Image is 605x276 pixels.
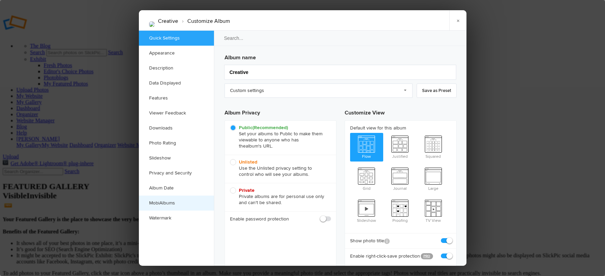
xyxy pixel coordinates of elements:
[139,46,214,61] a: Appearance
[139,151,214,166] a: Slideshow
[350,237,390,244] b: Show photo title
[350,253,416,260] b: Enable right-click-save protection
[139,181,214,196] a: Album Date
[350,125,451,132] b: Default view for this album
[139,91,214,106] a: Features
[214,30,467,46] input: Search...
[417,133,450,160] span: Squared
[350,165,384,192] span: Grid
[230,125,328,149] span: Set your albums to Public to make them viewable to anyone who has the
[239,187,255,193] b: Private
[449,10,466,31] a: ×
[345,103,457,120] h3: Customize View
[230,216,289,223] b: Enable password protection
[417,165,450,192] span: Large
[246,143,273,149] span: album's URL.
[383,165,417,192] span: Journal
[225,103,336,120] h3: Album Privacy
[139,106,214,121] a: Viewer Feedback
[158,15,178,27] li: Creative
[350,133,384,160] span: Flow
[350,197,384,224] span: Slideshow
[239,125,288,131] b: Public
[239,159,257,165] b: Unlisted
[139,136,214,151] a: Photo Rating
[421,253,433,259] a: PRO
[230,159,328,178] span: Use the Unlisted privacy setting to control who will see your albums.
[139,61,214,76] a: Description
[139,211,214,226] a: Watermark
[417,197,450,224] span: TV View
[383,133,417,160] span: Justified
[139,31,214,46] a: Quick Settings
[225,83,413,98] a: Custom settings
[149,21,155,27] img: Keyhole_in_the_Pier-Edit.jpg
[139,76,214,91] a: Data Displayed
[178,15,230,27] li: Customize Album
[253,125,288,131] i: (Recommended)
[383,197,417,224] span: Proofing
[225,51,457,62] h3: Album name
[139,166,214,181] a: Privacy and Security
[139,196,214,211] a: MobiAlbums
[139,121,214,136] a: Downloads
[230,187,328,206] span: Private albums are for personal use only and can't be shared.
[417,83,457,98] a: Save as Preset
